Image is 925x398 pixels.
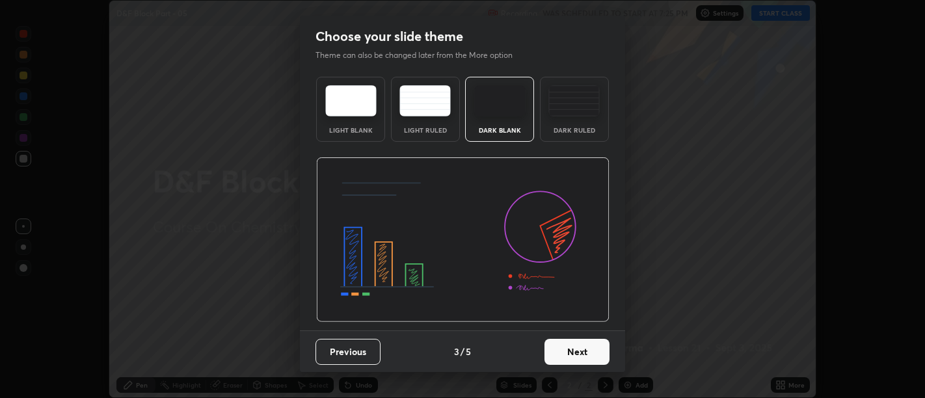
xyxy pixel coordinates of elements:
div: Light Ruled [399,127,451,133]
h4: / [461,345,464,358]
img: lightRuledTheme.5fabf969.svg [399,85,451,116]
button: Next [544,339,610,365]
img: darkRuledTheme.de295e13.svg [548,85,600,116]
h4: 3 [454,345,459,358]
img: darkThemeBanner.d06ce4a2.svg [316,157,610,323]
div: Light Blank [325,127,377,133]
h4: 5 [466,345,471,358]
p: Theme can also be changed later from the More option [315,49,526,61]
div: Dark Ruled [548,127,600,133]
button: Previous [315,339,381,365]
h2: Choose your slide theme [315,28,463,45]
img: lightTheme.e5ed3b09.svg [325,85,377,116]
img: darkTheme.f0cc69e5.svg [474,85,526,116]
div: Dark Blank [474,127,526,133]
